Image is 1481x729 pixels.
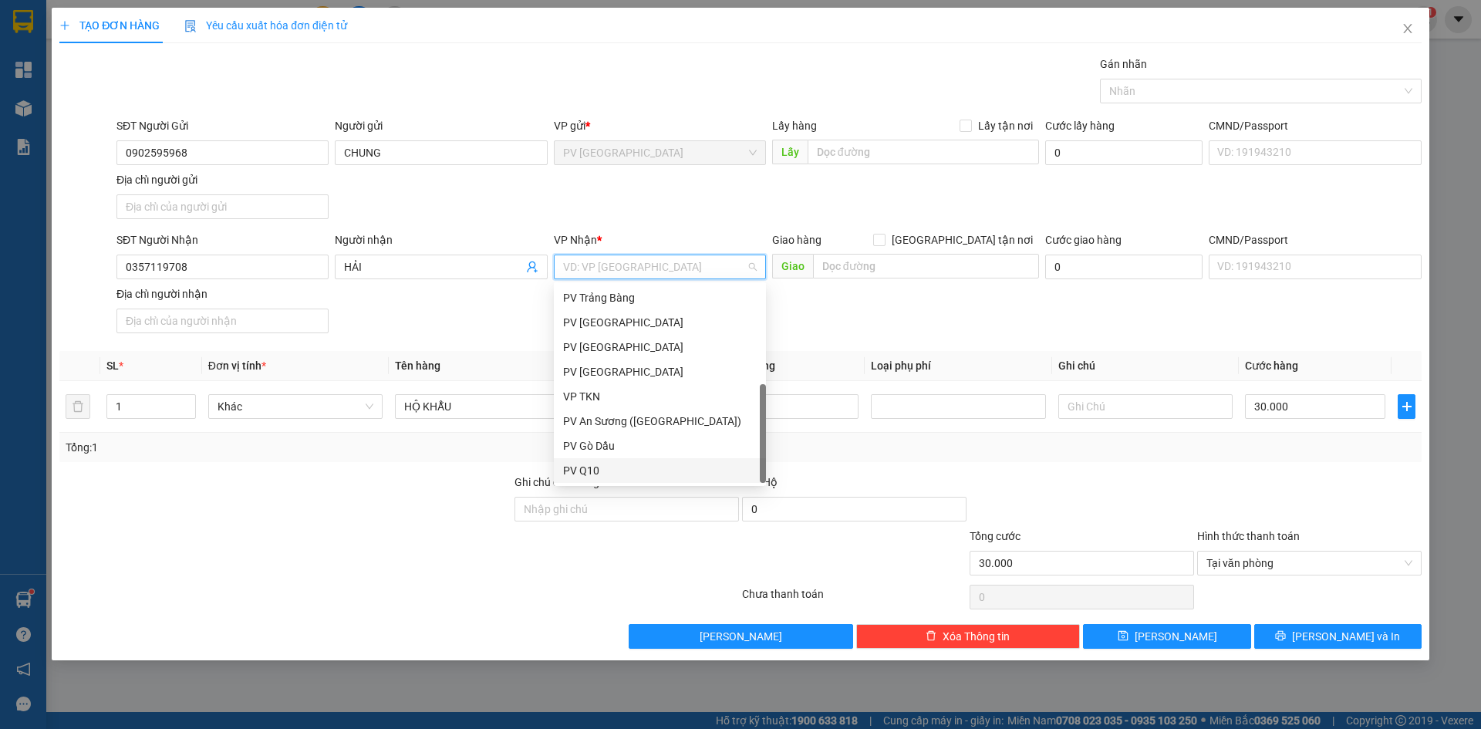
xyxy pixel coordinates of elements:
div: VP TKN [554,384,766,409]
span: Tại văn phòng [1206,552,1412,575]
span: Lấy [772,140,808,164]
div: Người nhận [335,231,547,248]
span: close [1402,22,1414,35]
div: PV Q10 [563,462,757,479]
div: PV Q10 [554,458,766,483]
div: SĐT Người Nhận [116,231,329,248]
label: Cước lấy hàng [1045,120,1115,132]
button: printer[PERSON_NAME] và In [1254,624,1422,649]
label: Ghi chú đơn hàng [514,476,599,488]
button: [PERSON_NAME] [629,624,853,649]
span: Lấy tận nơi [972,117,1039,134]
th: Loại phụ phí [865,351,1051,381]
div: PV Trảng Bàng [554,285,766,310]
li: [STREET_ADDRESS][PERSON_NAME]. [GEOGRAPHIC_DATA], Tỉnh [GEOGRAPHIC_DATA] [144,38,645,57]
input: Dọc đường [813,254,1039,278]
span: plus [1398,400,1414,413]
span: [GEOGRAPHIC_DATA] tận nơi [886,231,1039,248]
input: Địa chỉ của người gửi [116,194,329,219]
span: [PERSON_NAME] [1135,628,1217,645]
button: delete [66,394,90,419]
div: PV [GEOGRAPHIC_DATA] [563,363,757,380]
div: PV Gò Dầu [563,437,757,454]
div: SĐT Người Gửi [116,117,329,134]
span: Yêu cầu xuất hóa đơn điện tử [184,19,347,32]
div: CMND/Passport [1209,117,1421,134]
span: Đơn vị tính [208,359,266,372]
span: Khác [218,395,373,418]
div: PV An Sương (Hàng Hóa) [554,409,766,434]
span: [PERSON_NAME] [700,628,782,645]
label: Gán nhãn [1100,58,1147,70]
div: Địa chỉ người nhận [116,285,329,302]
img: logo.jpg [19,19,96,96]
span: printer [1275,630,1286,643]
input: Ghi chú đơn hàng [514,497,739,521]
span: SL [106,359,119,372]
span: user-add [526,261,538,273]
div: PV Hòa Thành [554,310,766,335]
span: Tên hàng [395,359,440,372]
img: icon [184,20,197,32]
input: Dọc đường [808,140,1039,164]
span: [PERSON_NAME] và In [1292,628,1400,645]
input: 0 [718,394,859,419]
input: Địa chỉ của người nhận [116,309,329,333]
div: VP gửi [554,117,766,134]
span: Giao [772,254,813,278]
span: Lấy hàng [772,120,817,132]
li: Hotline: 1900 8153 [144,57,645,76]
div: PV An Sương ([GEOGRAPHIC_DATA]) [563,413,757,430]
span: save [1118,630,1128,643]
input: VD: Bàn, Ghế [395,394,569,419]
div: Địa chỉ người gửi [116,171,329,188]
input: Cước lấy hàng [1045,140,1203,165]
div: PV [GEOGRAPHIC_DATA] [563,339,757,356]
button: save[PERSON_NAME] [1083,624,1250,649]
div: Chưa thanh toán [740,586,968,613]
div: PV Phước Đông [554,335,766,359]
label: Hình thức thanh toán [1197,530,1300,542]
div: PV Trảng Bàng [563,289,757,306]
input: Cước giao hàng [1045,255,1203,279]
span: Thu Hộ [742,476,778,488]
div: PV Tây Ninh [554,359,766,384]
div: VP TKN [563,388,757,405]
span: plus [59,20,70,31]
input: Ghi Chú [1058,394,1233,419]
span: Xóa Thông tin [943,628,1010,645]
b: GỬI : PV [GEOGRAPHIC_DATA] [19,112,230,164]
th: Ghi chú [1052,351,1239,381]
span: VP Nhận [554,234,597,246]
span: TẠO ĐƠN HÀNG [59,19,160,32]
span: Cước hàng [1245,359,1298,372]
div: CMND/Passport [1209,231,1421,248]
span: Tổng cước [970,530,1021,542]
span: Giao hàng [772,234,821,246]
div: PV Gò Dầu [554,434,766,458]
div: Người gửi [335,117,547,134]
button: deleteXóa Thông tin [856,624,1081,649]
span: delete [926,630,936,643]
span: PV Hòa Thành [563,141,757,164]
label: Cước giao hàng [1045,234,1122,246]
div: Tổng: 1 [66,439,572,456]
button: Close [1386,8,1429,51]
button: plus [1398,394,1415,419]
div: PV [GEOGRAPHIC_DATA] [563,314,757,331]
